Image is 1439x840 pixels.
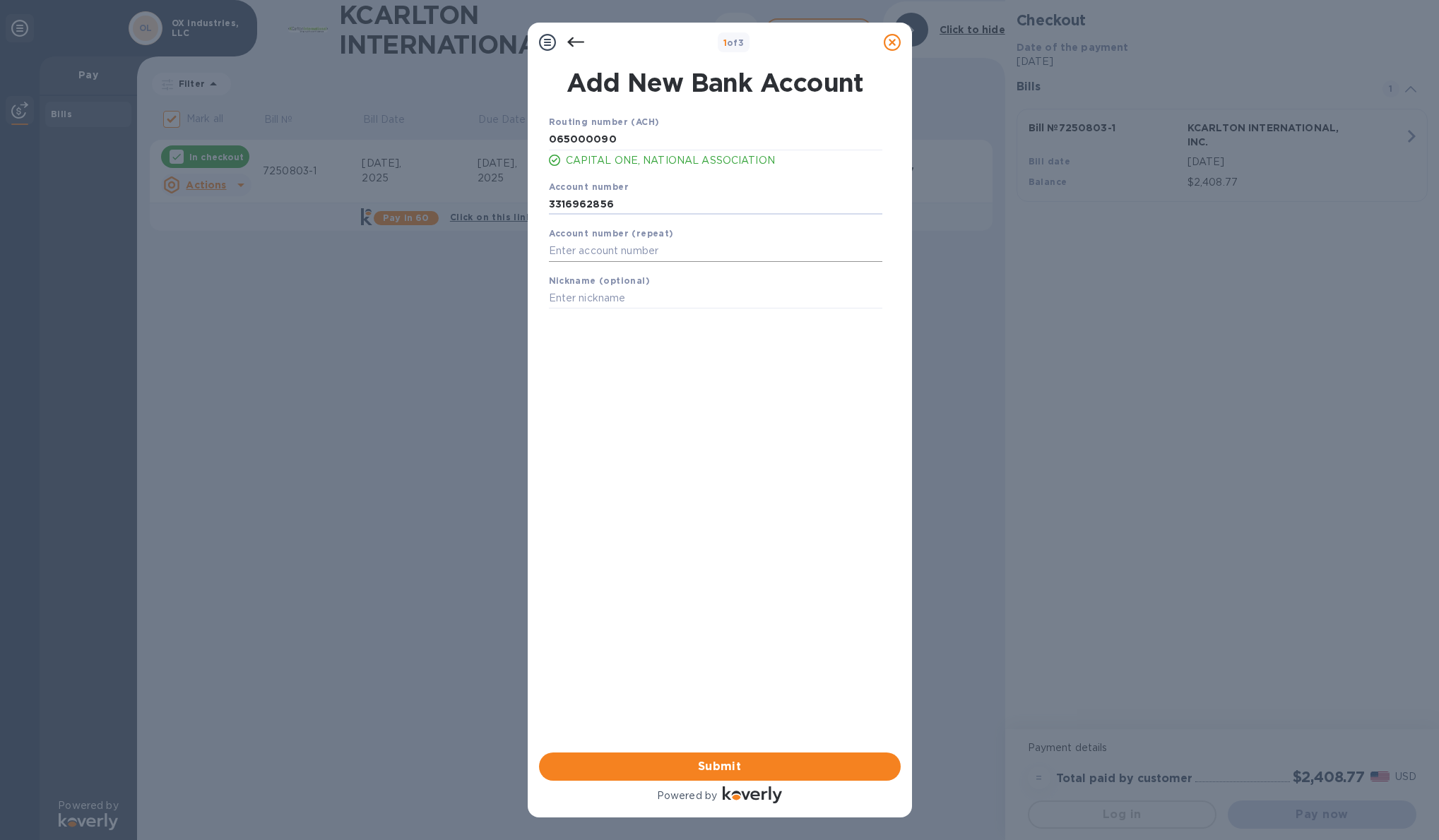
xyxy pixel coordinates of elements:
span: Submit [550,758,889,775]
b: Routing number (ACH) [549,116,660,127]
span: 1 [723,37,727,48]
button: Submit [539,752,901,781]
input: Enter account number [549,193,882,215]
img: Logo [723,786,782,803]
p: CAPITAL ONE, NATIONAL ASSOCIATION [566,153,882,168]
b: of 3 [723,37,745,48]
input: Enter nickname [549,288,882,309]
b: Account number [549,181,629,192]
b: Nickname (optional) [549,275,651,286]
b: Account number (repeat) [549,228,674,239]
p: Powered by [657,788,717,803]
input: Enter routing number [549,129,882,150]
input: Enter account number [549,241,882,262]
h1: Add New Bank Account [540,68,891,97]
